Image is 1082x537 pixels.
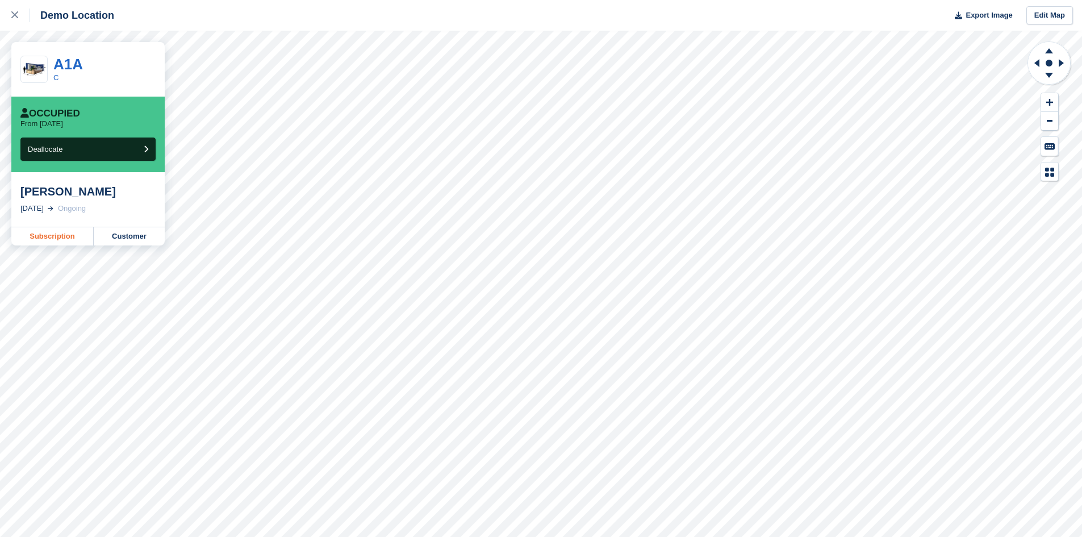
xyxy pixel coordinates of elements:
button: Keyboard Shortcuts [1041,137,1058,156]
span: Export Image [966,10,1012,21]
button: Map Legend [1041,163,1058,181]
button: Zoom In [1041,93,1058,112]
div: Occupied [20,108,80,119]
button: Deallocate [20,138,156,161]
div: Ongoing [58,203,86,214]
a: Edit Map [1026,6,1073,25]
span: Deallocate [28,145,62,153]
a: Customer [94,227,165,245]
a: A1A [53,56,83,73]
img: 20-ft-container.jpg [21,60,47,80]
button: Export Image [948,6,1013,25]
div: [DATE] [20,203,44,214]
div: [PERSON_NAME] [20,185,156,198]
p: From [DATE] [20,119,63,128]
a: Subscription [11,227,94,245]
img: arrow-right-light-icn-cde0832a797a2874e46488d9cf13f60e5c3a73dbe684e267c42b8395dfbc2abf.svg [48,206,53,211]
a: C [53,73,59,82]
button: Zoom Out [1041,112,1058,131]
div: Demo Location [30,9,114,22]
